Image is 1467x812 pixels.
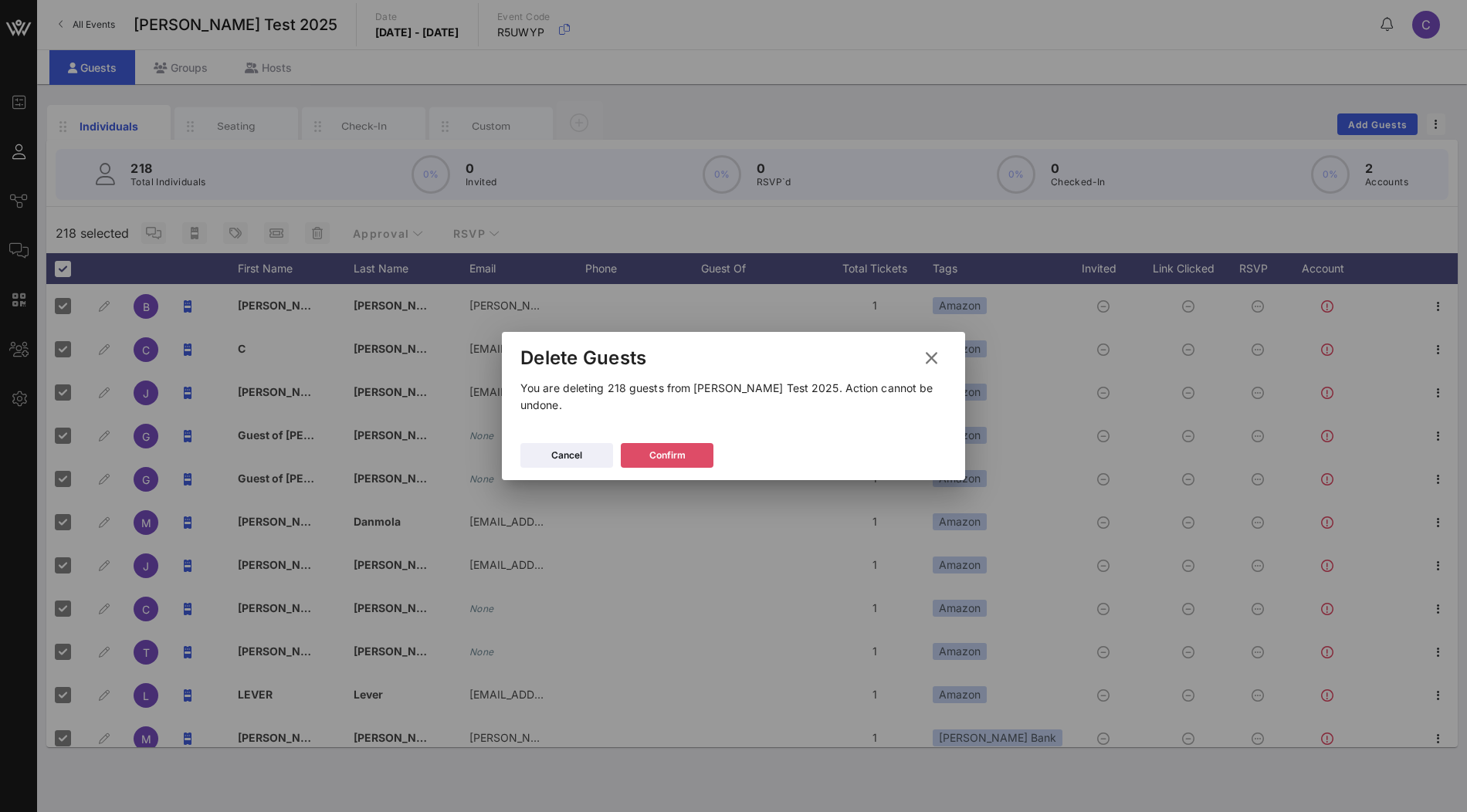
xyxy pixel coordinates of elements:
[520,347,646,370] div: Delete Guests
[621,443,713,468] button: Confirm
[551,448,582,463] div: Cancel
[520,380,947,414] p: You are deleting 218 guests from [PERSON_NAME] Test 2025. Action cannot be undone.
[649,448,686,463] div: Confirm
[520,443,613,468] button: Cancel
